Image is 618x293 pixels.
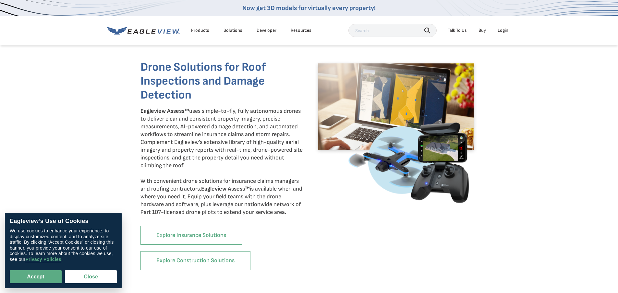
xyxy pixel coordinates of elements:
a: Now get 3D models for virtually every property! [242,4,376,12]
a: Privacy Policies [25,257,61,262]
p: uses simple-to-fly, fully autonomous drones to deliver clear and consistent property imagery, pre... [140,107,304,216]
div: Talk To Us [448,28,467,33]
div: Login [498,28,508,33]
a: Explore Construction Solutions [140,251,250,270]
a: Buy [479,28,486,33]
button: Accept [10,270,62,283]
h3: Drone Solutions for Roof Inspections and Damage Detection [140,60,304,102]
div: Products [191,28,209,33]
div: Solutions [224,28,242,33]
input: Search [348,24,437,37]
strong: Eagleview Assess™ [140,108,189,114]
strong: Eagleview Assess™ [201,185,250,192]
a: Developer [257,28,276,33]
div: Resources [291,28,311,33]
div: We use cookies to enhance your experience, to display customized content, and to analyze site tra... [10,228,117,262]
button: Close [65,270,117,283]
a: Explore Insurance Solutions [140,226,242,245]
div: Eagleview’s Use of Cookies [10,218,117,225]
